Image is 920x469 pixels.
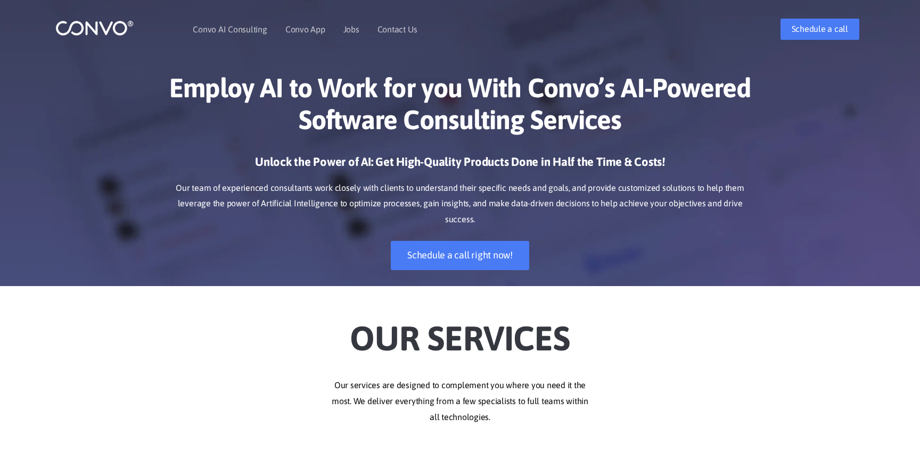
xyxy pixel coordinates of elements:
a: Schedule a call right now! [391,241,529,270]
h2: Our Services [165,302,755,362]
h3: Unlock the Power of AI: Get High-Quality Products Done in Half the Time & Costs! [165,154,755,178]
h1: Employ AI to Work for you With Convo’s AI-Powered Software Consulting Services [165,72,755,144]
p: Our services are designed to complement you where you need it the most. We deliver everything fro... [165,378,755,425]
a: Jobs [343,25,359,33]
a: Contact Us [377,25,417,33]
a: Convo AI Consulting [193,25,267,33]
a: Convo App [285,25,325,33]
img: logo_1.png [55,20,134,36]
a: Schedule a call [781,19,859,40]
p: Our team of experienced consultants work closely with clients to understand their specific needs ... [165,180,755,228]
